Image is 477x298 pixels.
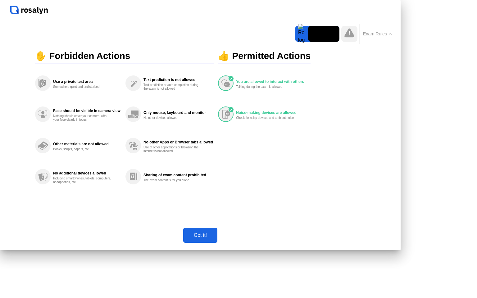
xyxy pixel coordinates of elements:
div: The exam content is for you alone [143,178,202,182]
div: Got it! [185,233,216,238]
div: Other materials are not allowed [53,142,120,146]
button: Exam Rules [361,31,394,37]
div: No additional devices allowed [53,171,120,175]
div: You are allowed to interact with others [236,79,309,84]
div: Check for noisy devices and ambient noise [236,116,295,120]
div: No other Apps or Browser tabs allowed [143,140,213,144]
div: ✋ Forbidden Actions [35,48,214,64]
div: Books, scripts, papers, etc [53,147,112,151]
div: 👍 Permitted Actions [218,48,311,64]
div: Nothing should cover your camera, with your face clearly in focus [53,114,112,122]
div: Talking during the exam is allowed [236,85,295,89]
button: Got it! [183,228,217,243]
div: Only mouse, keyboard and monitor [143,111,213,115]
div: Text prediction is not allowed [143,78,213,82]
div: Sharing of exam content prohibited [143,173,213,177]
div: Face should be visible in camera view [53,109,120,113]
div: Use a private test area [53,79,120,84]
div: Text prediction or auto-completion during the exam is not allowed [143,83,202,91]
div: Use of other applications or browsing the internet is not allowed [143,146,202,153]
div: Somewhere quiet and undisturbed [53,85,112,89]
div: Including smartphones, tablets, computers, headphones, etc. [53,177,112,184]
div: Noise-making devices are allowed [236,111,309,115]
div: No other devices allowed [143,116,202,120]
